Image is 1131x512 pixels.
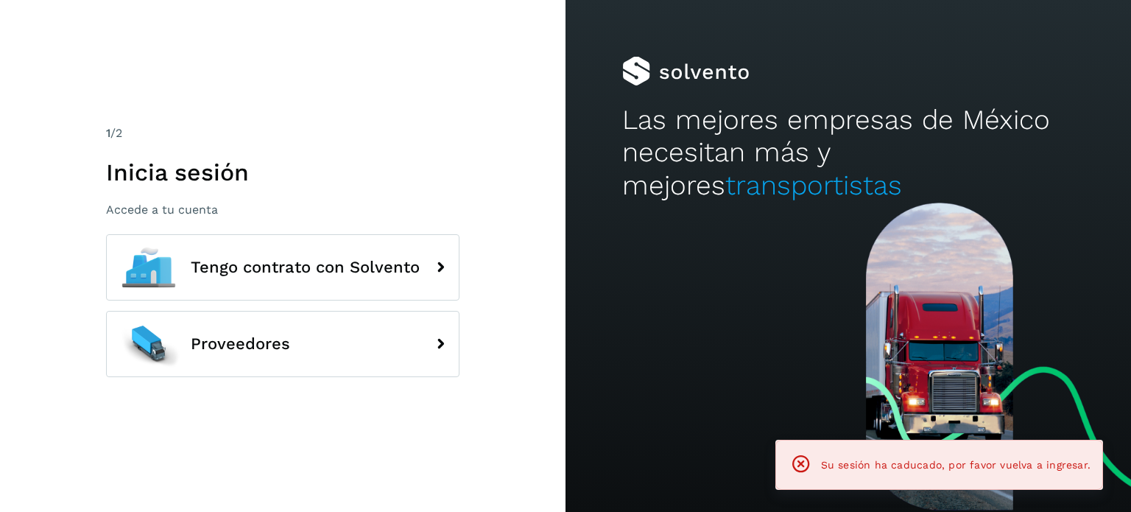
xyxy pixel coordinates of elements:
[622,104,1074,202] h2: Las mejores empresas de México necesitan más y mejores
[106,158,459,186] h1: Inicia sesión
[821,459,1091,471] span: Su sesión ha caducado, por favor vuelva a ingresar.
[191,259,420,276] span: Tengo contrato con Solvento
[106,311,459,377] button: Proveedores
[106,234,459,301] button: Tengo contrato con Solvento
[106,126,110,140] span: 1
[191,335,290,353] span: Proveedores
[106,203,459,217] p: Accede a tu cuenta
[106,125,459,142] div: /2
[725,169,902,201] span: transportistas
